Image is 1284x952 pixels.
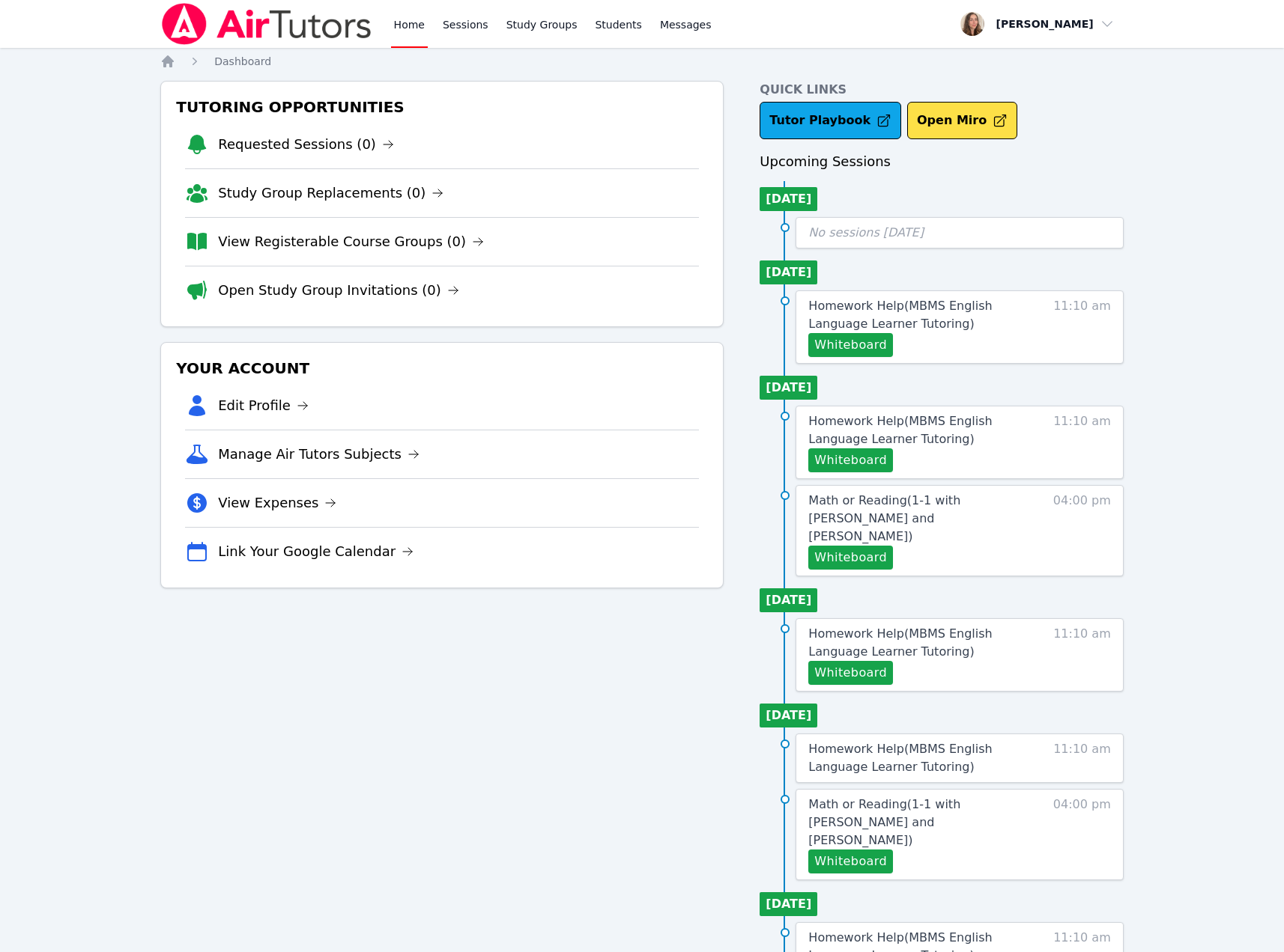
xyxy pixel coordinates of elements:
button: Whiteboard [808,333,893,357]
h3: Tutoring Opportunities [173,94,711,120]
a: Tutor Playbook [760,102,901,139]
span: Dashboard [214,55,271,67]
span: Homework Help ( MBMS English Language Learner Tutoring ) [808,742,992,774]
a: Dashboard [214,54,271,69]
a: Homework Help(MBMS English Language Learner Tutoring) [808,740,1035,776]
a: View Expenses [218,492,336,513]
span: Math or Reading ( 1-1 with [PERSON_NAME] and [PERSON_NAME] ) [808,493,960,543]
li: [DATE] [760,260,817,284]
h3: Upcoming Sessions [760,151,1123,172]
a: Manage Air Tutors Subjects [218,444,420,465]
span: 04:00 pm [1053,492,1111,570]
li: [DATE] [760,892,817,916]
span: Homework Help ( MBMS English Language Learner Tutoring ) [808,299,992,331]
nav: Breadcrumb [160,54,1124,69]
a: View Registerable Course Groups (0) [218,231,484,252]
a: Open Study Group Invitations (0) [218,280,459,301]
span: 04:00 pm [1053,796,1111,873]
a: Math or Reading(1-1 with [PERSON_NAME] and [PERSON_NAME]) [808,492,1035,546]
h3: Your Account [173,355,711,382]
a: Edit Profile [218,395,309,416]
a: Homework Help(MBMS English Language Learner Tutoring) [808,297,1035,333]
span: Math or Reading ( 1-1 with [PERSON_NAME] and [PERSON_NAME] ) [808,797,960,847]
span: 11:10 am [1053,740,1111,776]
button: Whiteboard [808,546,893,570]
span: 11:10 am [1053,412,1111,472]
button: Whiteboard [808,849,893,873]
span: 11:10 am [1053,297,1111,357]
a: Study Group Replacements (0) [218,183,443,204]
a: Homework Help(MBMS English Language Learner Tutoring) [808,412,1035,448]
button: Whiteboard [808,661,893,685]
button: Open Miro [907,102,1017,139]
img: Air Tutors [160,3,372,45]
span: Messages [660,17,712,32]
span: Homework Help ( MBMS English Language Learner Tutoring ) [808,414,992,446]
span: No sessions [DATE] [808,225,924,239]
li: [DATE] [760,187,817,211]
li: [DATE] [760,704,817,727]
a: Math or Reading(1-1 with [PERSON_NAME] and [PERSON_NAME]) [808,796,1035,849]
span: 11:10 am [1053,625,1111,685]
a: Homework Help(MBMS English Language Learner Tutoring) [808,625,1035,661]
li: [DATE] [760,376,817,400]
a: Link Your Google Calendar [218,541,414,562]
span: Homework Help ( MBMS English Language Learner Tutoring ) [808,626,992,659]
a: Requested Sessions (0) [218,134,394,155]
h4: Quick Links [760,81,1123,99]
li: [DATE] [760,588,817,612]
button: Whiteboard [808,448,893,472]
